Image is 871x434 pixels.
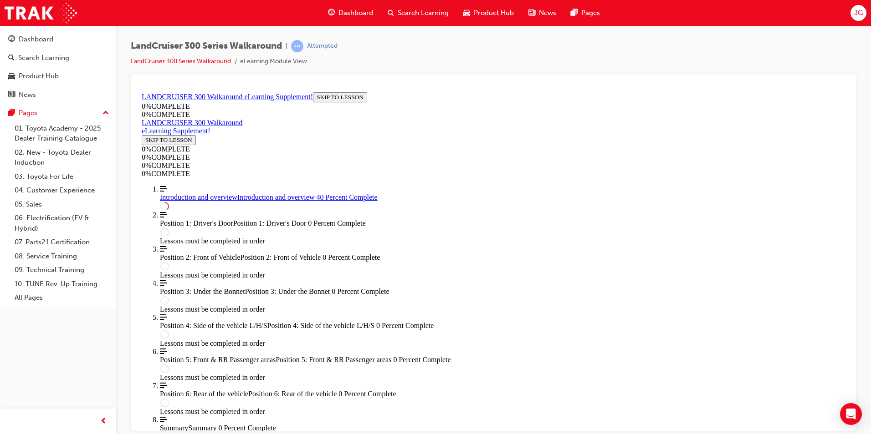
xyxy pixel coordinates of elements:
div: 0 % COMPLETE [4,14,707,22]
a: pages-iconPages [564,4,607,22]
span: Product Hub [474,8,514,18]
section: Course Overview [4,4,707,395]
div: Search Learning [18,53,69,63]
span: pages-icon [8,109,15,117]
button: Pages [4,105,113,121]
a: 02. New - Toyota Dealer Induction [11,146,113,170]
span: news-icon [8,91,15,99]
div: Pages [19,108,37,118]
li: eLearning Module View [240,56,307,67]
a: 08. Service Training [11,249,113,263]
span: Summary 0 Percent Complete [50,335,138,343]
div: Product Hub [19,71,59,81]
div: 0 % COMPLETE [4,81,707,89]
div: Open Intercom Messenger [840,403,862,425]
a: Product Hub [4,68,113,85]
section: Course Information [4,4,707,30]
span: pages-icon [571,7,578,19]
a: 06. Electrification (EV & Hybrid) [11,211,113,235]
button: SKIP TO LESSON [4,46,58,56]
button: DashboardSearch LearningProduct HubNews [4,29,113,105]
a: guage-iconDashboard [321,4,380,22]
span: guage-icon [328,7,335,19]
span: JG [854,8,863,18]
span: up-icon [102,107,109,119]
span: news-icon [528,7,535,19]
div: 0 % COMPLETE [4,73,707,81]
a: Dashboard [4,31,113,48]
a: car-iconProduct Hub [456,4,521,22]
button: JG [851,5,866,21]
div: News [19,90,36,100]
span: Dashboard [338,8,373,18]
span: car-icon [463,7,470,19]
button: SKIP TO LESSON [175,4,229,14]
a: news-iconNews [521,4,564,22]
span: The Summary lesson is currently unavailable: Lessons must be completed in order [22,327,707,343]
a: search-iconSearch Learning [380,4,456,22]
span: prev-icon [100,416,107,427]
span: search-icon [388,7,394,19]
span: Pages [581,8,600,18]
a: LandCruiser 300 Series Walkaround [131,57,231,65]
a: LANDCRUISER 300 Walkaround eLearning Supplement! [4,4,175,12]
span: search-icon [8,54,15,62]
a: LANDCRUISER 300 Walkaround eLearning Supplement! [4,30,105,46]
div: 0 % COMPLETE [4,56,124,65]
a: 05. Sales [11,197,113,212]
div: 0 % COMPLETE [4,65,124,73]
span: Summary [22,335,50,343]
a: 01. Toyota Academy - 2025 Dealer Training Catalogue [11,121,113,146]
span: guage-icon [8,35,15,44]
section: Course Information [4,30,124,73]
span: learningRecordVerb_ATTEMPT-icon [291,40,303,52]
nav: Course Outline [4,96,707,395]
a: 07. Parts21 Certification [11,235,113,249]
span: Search Learning [398,8,449,18]
span: News [539,8,556,18]
div: Attempted [307,42,338,50]
a: Search Learning [4,50,113,66]
img: Trak [5,3,77,23]
a: News [4,86,113,103]
a: 10. TUNE Rev-Up Training [11,277,113,291]
span: | [286,41,287,51]
a: 09. Technical Training [11,263,113,277]
a: 03. Toyota For Life [11,170,113,184]
a: 04. Customer Experience [11,183,113,197]
span: car-icon [8,72,15,81]
a: All Pages [11,291,113,305]
div: 0 % COMPLETE [4,22,707,30]
div: Dashboard [19,34,53,45]
span: LandCruiser 300 Series Walkaround [131,41,282,51]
